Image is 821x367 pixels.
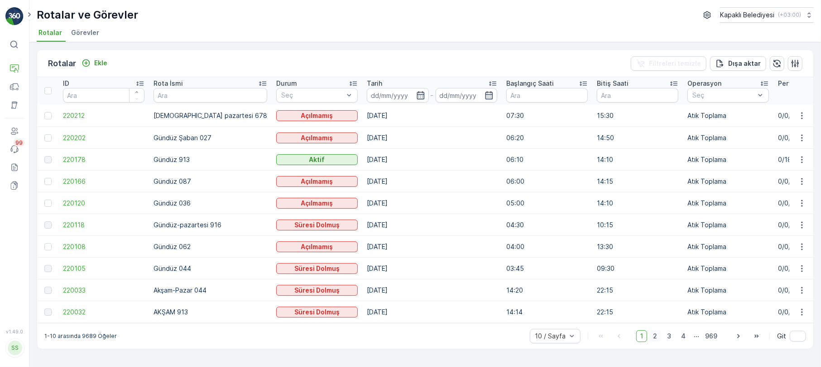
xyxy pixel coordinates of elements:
td: Atık Toplama [683,236,773,258]
td: Atık Toplama [683,214,773,236]
button: Süresi Dolmuş [276,285,358,296]
span: 220108 [63,242,144,251]
td: Gündüz Şaban 027 [149,127,272,149]
p: Dışa aktar [728,59,761,68]
div: Toggle Row Selected [44,265,52,272]
div: Toggle Row Selected [44,156,52,163]
td: [DATE] [362,104,502,127]
span: Git [777,332,786,341]
td: [DATE] [362,301,502,323]
p: ... [694,330,699,342]
span: Rotalar [38,28,62,37]
td: [DATE] [362,258,502,279]
td: Gündüz 036 [149,192,272,214]
p: Rotalar ve Görevler [37,8,138,22]
td: Atık Toplama [683,149,773,171]
p: - [431,90,434,101]
p: Açılmamış [301,133,333,142]
td: AKŞAM 913 [149,301,272,323]
td: Gündüz 044 [149,258,272,279]
button: Dışa aktar [710,56,766,71]
td: [DATE] [362,236,502,258]
div: Toggle Row Selected [44,287,52,294]
p: Seç [281,91,344,100]
td: 10:15 [592,214,683,236]
p: Süresi Dolmuş [294,308,340,317]
p: Bitiş Saati [597,79,629,88]
div: Toggle Row Selected [44,134,52,142]
td: 06:20 [502,127,592,149]
button: Süresi Dolmuş [276,263,358,274]
button: Açılmamış [276,241,358,252]
a: 99 [5,140,24,158]
div: Toggle Row Selected [44,243,52,250]
span: Görevler [71,28,99,37]
span: 4 [677,330,690,342]
td: [DATE] [362,279,502,301]
a: 220212 [63,111,144,120]
td: 07:30 [502,104,592,127]
a: 220105 [63,264,144,273]
td: 05:00 [502,192,592,214]
td: 03:45 [502,258,592,279]
a: 220118 [63,220,144,230]
td: Atık Toplama [683,192,773,214]
p: Operasyon [687,79,721,88]
td: 14:10 [592,149,683,171]
span: 1 [636,330,647,342]
p: ID [63,79,69,88]
a: 220032 [63,308,144,317]
button: Süresi Dolmuş [276,220,358,230]
td: Atık Toplama [683,127,773,149]
p: Süresi Dolmuş [294,264,340,273]
td: 14:50 [592,127,683,149]
button: Açılmamış [276,176,358,187]
a: 220166 [63,177,144,186]
p: Aktif [309,155,325,164]
span: 969 [701,330,721,342]
td: Atık Toplama [683,301,773,323]
td: 14:10 [592,192,683,214]
input: Ara [154,88,267,103]
span: 3 [663,330,675,342]
p: Süresi Dolmuş [294,286,340,295]
p: Açılmamış [301,242,333,251]
td: 14:15 [592,171,683,192]
img: logo [5,7,24,25]
td: Atık Toplama [683,171,773,192]
p: Süresi Dolmuş [294,220,340,230]
input: Ara [63,88,144,103]
p: Seç [692,91,755,100]
td: [DATE] [362,192,502,214]
a: 220033 [63,286,144,295]
td: [DATE] [362,127,502,149]
button: Açılmamış [276,110,358,121]
p: Başlangıç Saati [506,79,554,88]
span: v 1.49.0 [5,329,24,334]
button: Kapaklı Belediyesi(+03:00) [720,7,814,23]
a: 220120 [63,199,144,208]
input: dd/mm/yyyy [436,88,498,103]
p: 1-10 arasında 9689 Öğeler [44,333,117,340]
button: Aktif [276,154,358,165]
div: Toggle Row Selected [44,178,52,185]
p: Kapaklı Belediyesi [720,10,774,20]
div: Toggle Row Selected [44,221,52,229]
td: [DEMOGRAPHIC_DATA] pazartesi 678 [149,104,272,127]
div: Toggle Row Selected [44,200,52,207]
button: SS [5,336,24,360]
td: 13:30 [592,236,683,258]
td: 09:30 [592,258,683,279]
a: 220178 [63,155,144,164]
p: Açılmamış [301,111,333,120]
p: Rota İsmi [154,79,183,88]
p: Açılmamış [301,177,333,186]
td: 14:20 [502,279,592,301]
div: SS [8,341,22,355]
